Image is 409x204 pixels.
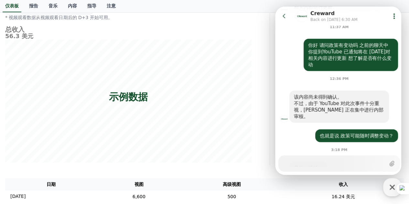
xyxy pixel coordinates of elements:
[10,194,26,199] font: [DATE]
[48,3,58,8] font: 音乐
[5,15,113,20] font: * 视频观看数据从视频观看日期后的 D+3 开始可用。
[87,3,96,8] font: 指导
[339,182,348,187] font: 收入
[5,33,33,39] font: 56.3 美元
[29,3,38,8] font: 报告
[68,3,77,8] font: 内容
[275,6,401,175] iframe: Channel chat
[223,182,241,187] font: 高级视图
[107,3,116,8] font: 注意
[5,26,25,33] font: 总收入
[227,194,236,199] font: 500
[47,182,56,187] font: 日期
[135,182,144,187] font: 视图
[5,3,19,8] font: 仪表板
[133,194,145,199] font: 6,600
[109,91,148,102] font: 示例数据
[331,194,355,199] font: 16.24 美元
